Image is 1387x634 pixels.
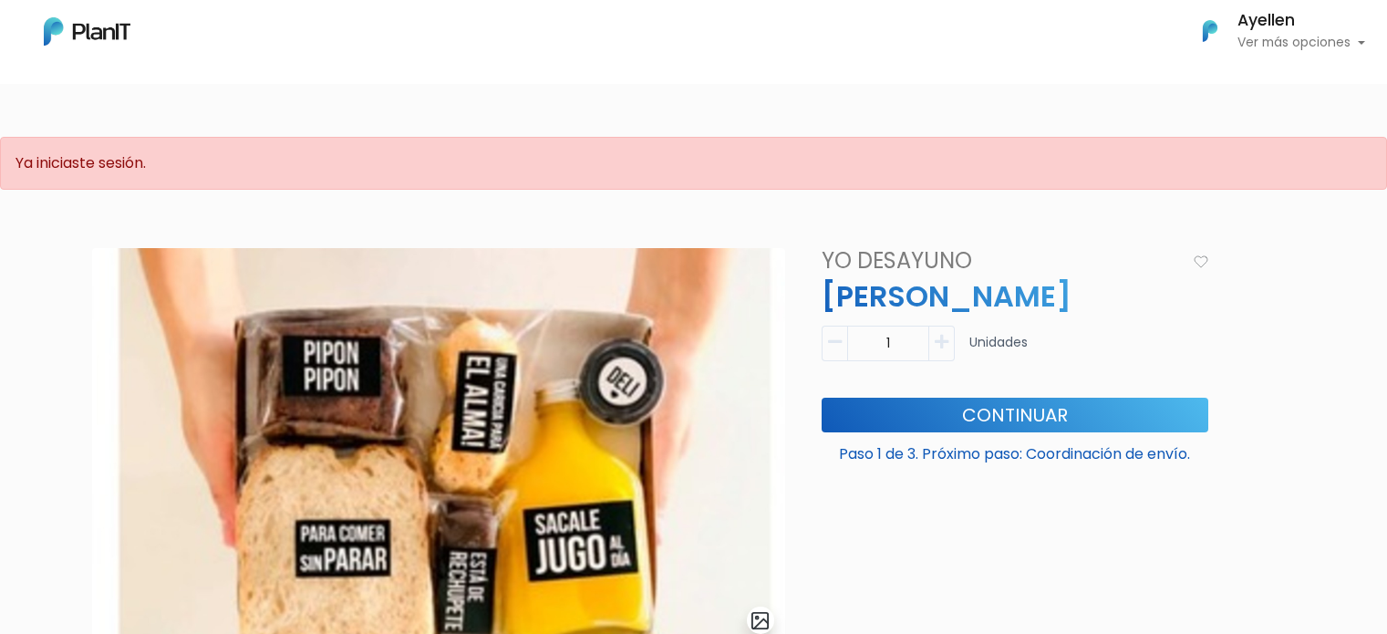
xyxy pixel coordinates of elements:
button: PlanIt Logo Ayellen Ver más opciones [1179,7,1365,55]
img: PlanIt Logo [44,17,130,46]
h6: Ayellen [1237,13,1365,29]
p: [PERSON_NAME] [811,275,1219,318]
img: gallery-light [750,610,771,631]
p: Paso 1 de 3. Próximo paso: Coordinación de envío. [822,436,1208,465]
img: PlanIt Logo [1190,11,1230,51]
p: Ver más opciones [1237,36,1365,49]
img: heart_icon [1194,255,1208,268]
p: Unidades [969,333,1028,369]
button: Continuar [822,398,1208,432]
h4: Yo Desayuno [811,248,1185,275]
